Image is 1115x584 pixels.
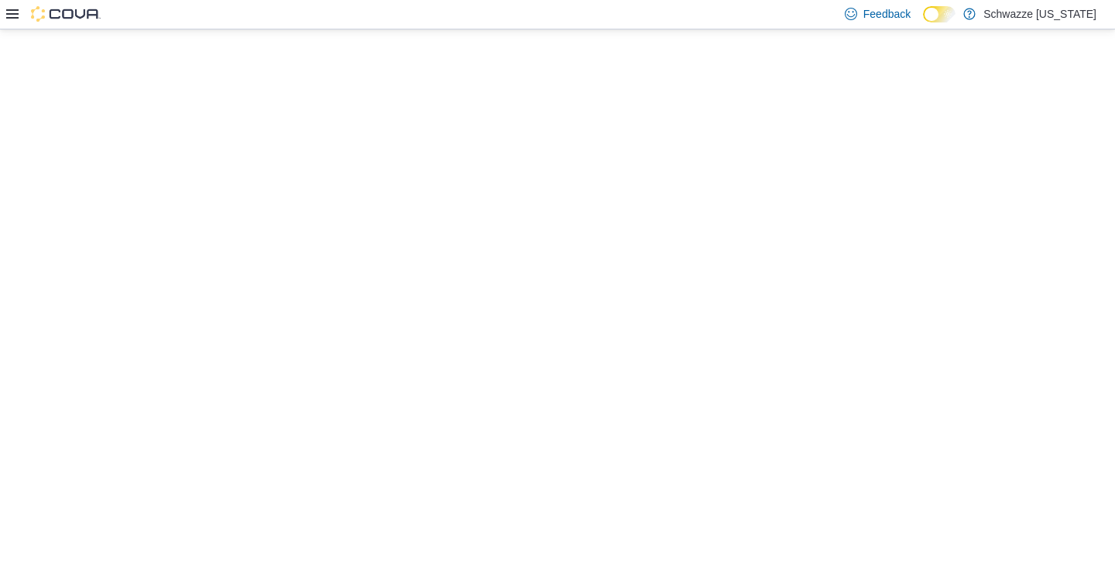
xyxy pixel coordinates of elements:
[31,6,101,22] img: Cova
[983,5,1096,23] p: Schwazze [US_STATE]
[863,6,911,22] span: Feedback
[923,6,955,22] input: Dark Mode
[923,22,924,23] span: Dark Mode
